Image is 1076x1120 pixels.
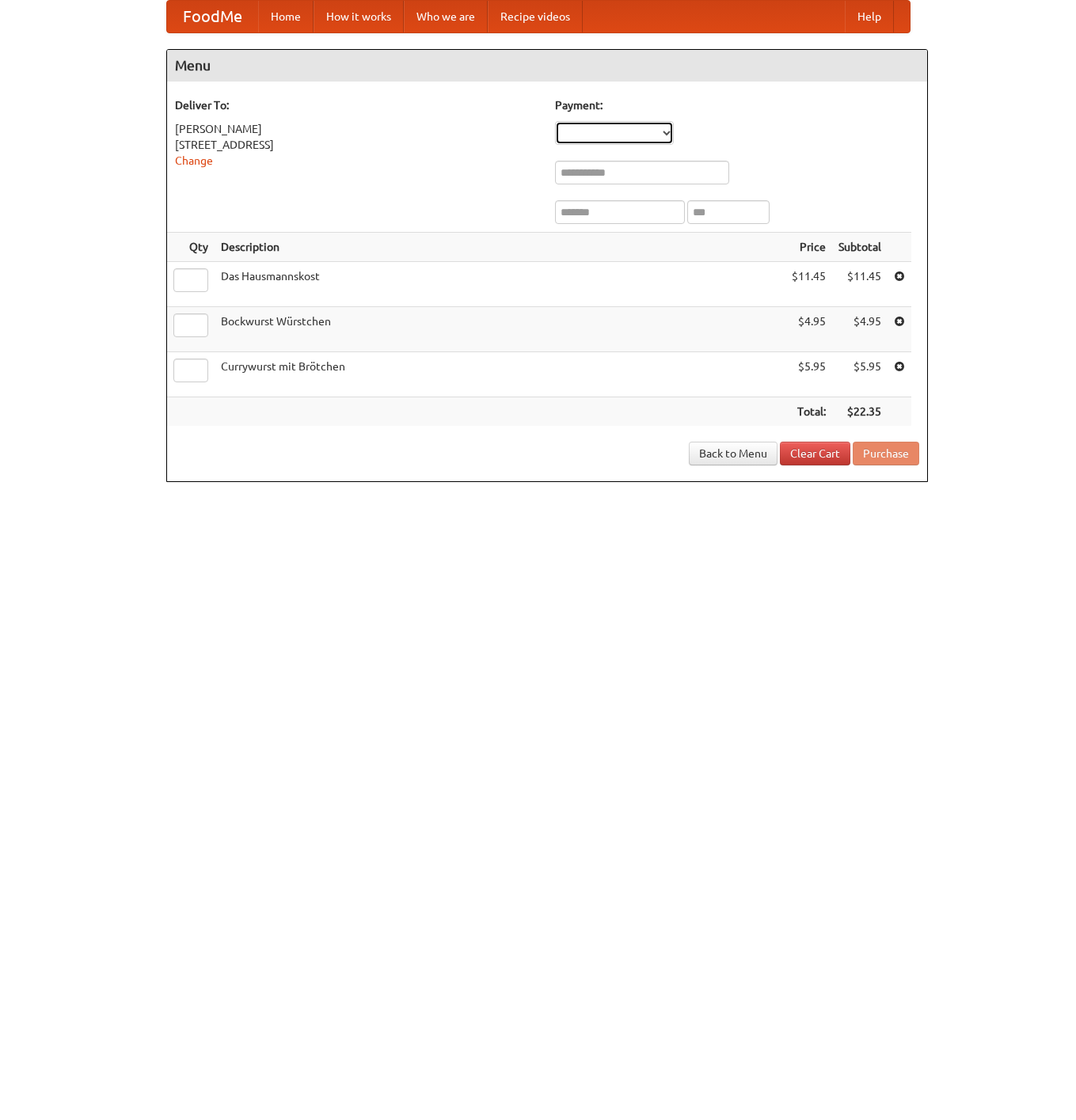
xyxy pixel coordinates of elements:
[832,397,888,427] th: $22.35
[853,442,919,465] button: Purchase
[785,307,832,352] td: $4.95
[780,442,850,465] a: Clear Cart
[832,352,888,397] td: $5.95
[845,1,894,32] a: Help
[167,50,927,82] h4: Menu
[167,1,258,32] a: FoodMe
[215,233,785,262] th: Description
[167,233,215,262] th: Qty
[488,1,583,32] a: Recipe videos
[832,262,888,307] td: $11.45
[175,154,213,167] a: Change
[215,307,785,352] td: Bockwurst Würstchen
[785,397,832,427] th: Total:
[785,262,832,307] td: $11.45
[215,262,785,307] td: Das Hausmannskost
[404,1,488,32] a: Who we are
[689,442,778,465] a: Back to Menu
[832,307,888,352] td: $4.95
[832,233,888,262] th: Subtotal
[175,97,539,113] h5: Deliver To:
[785,352,832,397] td: $5.95
[175,137,539,153] div: [STREET_ADDRESS]
[258,1,314,32] a: Home
[785,233,832,262] th: Price
[175,121,539,137] div: [PERSON_NAME]
[555,97,919,113] h5: Payment:
[215,352,785,397] td: Currywurst mit Brötchen
[314,1,404,32] a: How it works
